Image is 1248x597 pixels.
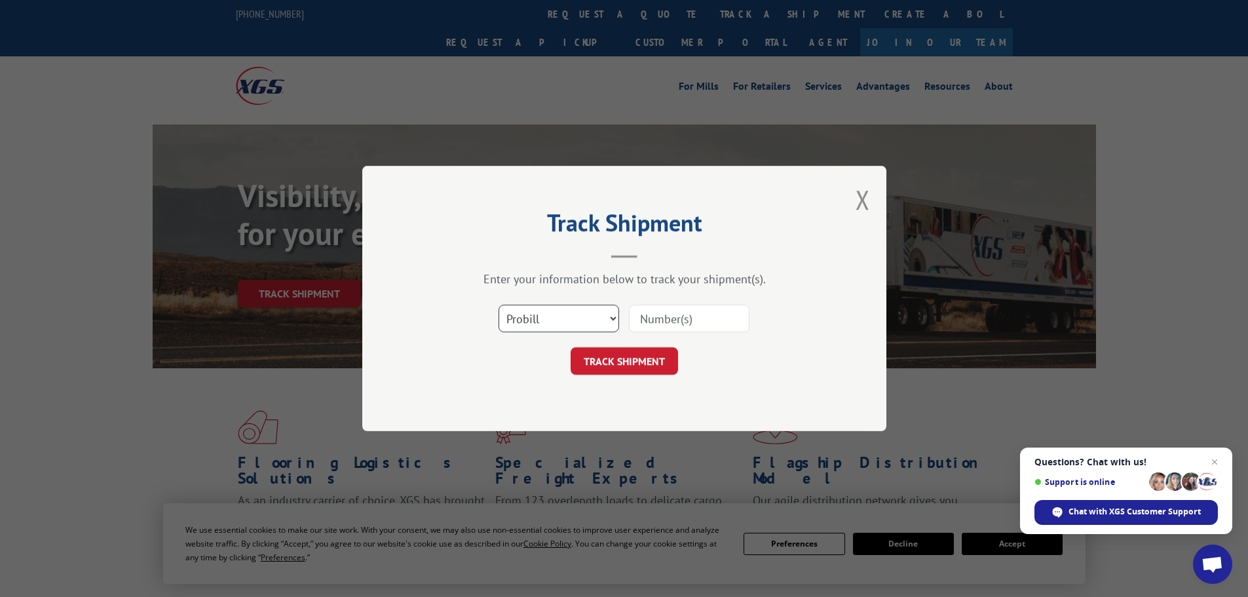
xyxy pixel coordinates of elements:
[1068,506,1201,518] span: Chat with XGS Customer Support
[1193,545,1232,584] div: Open chat
[428,214,821,239] h2: Track Shipment
[1034,457,1218,467] span: Questions? Chat with us!
[1034,500,1218,525] div: Chat with XGS Customer Support
[856,182,870,217] button: Close modal
[629,305,749,332] input: Number(s)
[1034,477,1144,487] span: Support is online
[1207,454,1222,470] span: Close chat
[428,271,821,286] div: Enter your information below to track your shipment(s).
[571,347,678,375] button: TRACK SHIPMENT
